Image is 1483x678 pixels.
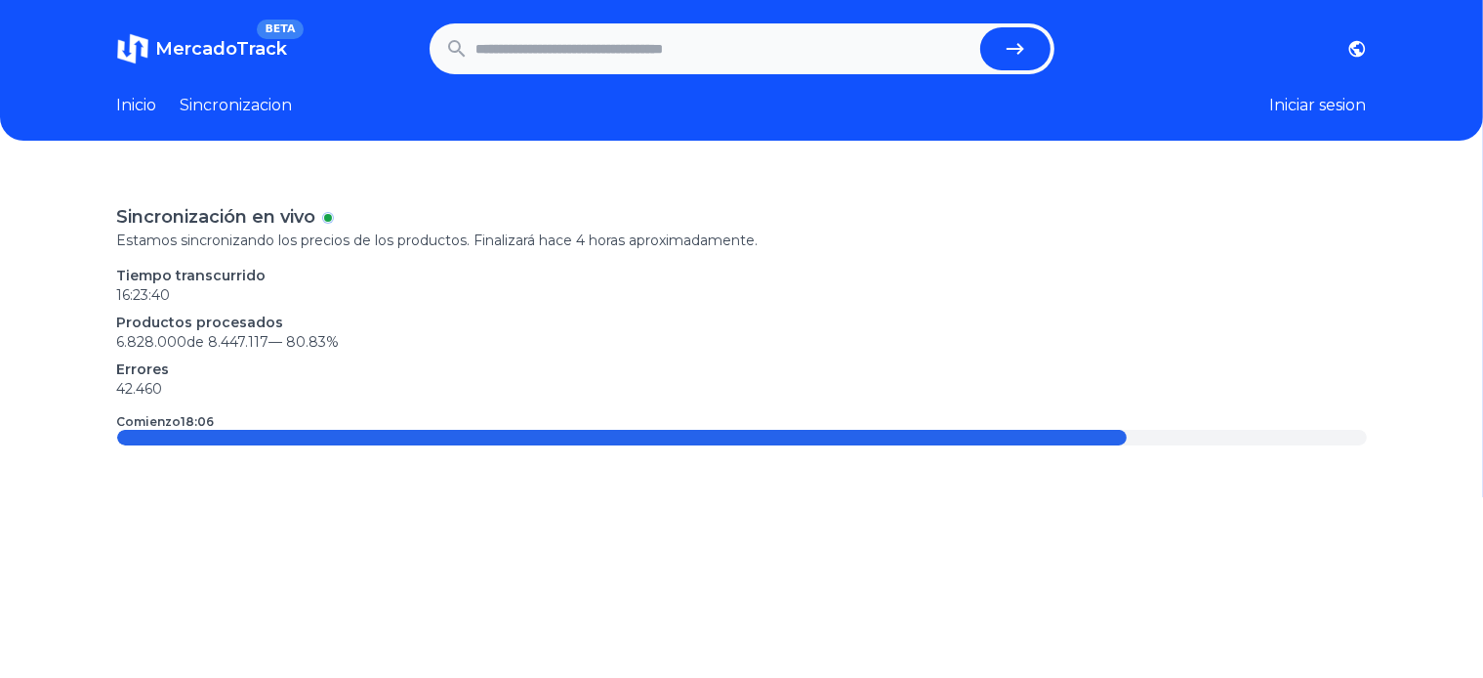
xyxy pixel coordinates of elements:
p: 42.460 [117,379,1367,399]
p: Errores [117,360,1367,379]
span: 80.83 % [287,333,340,351]
time: 16:23:40 [117,286,171,304]
p: Comienzo [117,414,215,430]
p: 6.828.000 de 8.447.117 — [117,332,1367,352]
a: MercadoTrackBETA [117,33,288,64]
time: 18:06 [182,414,215,429]
p: Tiempo transcurrido [117,266,1367,285]
span: MercadoTrack [156,38,288,60]
img: MercadoTrack [117,33,148,64]
button: Iniciar sesion [1270,94,1367,117]
a: Sincronizacion [181,94,293,117]
p: Productos procesados [117,313,1367,332]
span: BETA [257,20,303,39]
p: Estamos sincronizando los precios de los productos. Finalizará hace 4 horas aproximadamente. [117,231,1367,250]
a: Inicio [117,94,157,117]
p: Sincronización en vivo [117,203,316,231]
